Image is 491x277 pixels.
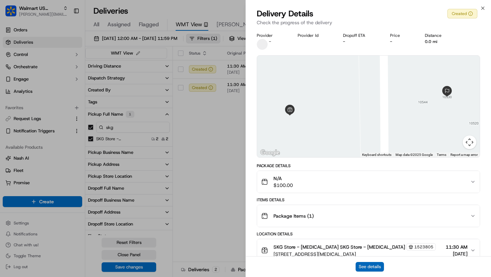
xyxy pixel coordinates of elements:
[298,33,332,38] div: Provider Id
[390,33,414,38] div: Price
[273,175,293,182] span: N/A
[21,124,55,130] span: [PERSON_NAME]
[257,19,480,26] p: Check the progress of the delivery
[7,27,124,38] p: Welcome 👋
[74,106,76,111] span: •
[446,250,467,257] span: [DATE]
[106,87,124,96] button: See all
[437,153,446,157] a: Terms (opens in new tab)
[64,152,109,159] span: API Documentation
[269,39,271,44] span: -
[257,8,313,19] span: Delivery Details
[18,44,123,51] input: Got a question? Start typing here...
[7,65,19,77] img: 1736555255976-a54dd68f-1ca7-489b-9aae-adbdc363a1c4
[259,148,281,157] img: Google
[7,99,18,113] img: Wisdom Oko
[31,72,94,77] div: We're available if you need us!
[343,33,379,38] div: Dropoff ETA
[425,33,456,38] div: Distance
[362,152,391,157] button: Keyboard shortcuts
[68,169,83,174] span: Pylon
[257,33,287,38] div: Provider
[257,239,480,262] button: SKG Store - [MEDICAL_DATA] SKG Store - [MEDICAL_DATA]1523805[STREET_ADDRESS][MEDICAL_DATA]11:30 A...
[55,150,112,162] a: 💻API Documentation
[273,213,314,219] span: Package Items ( 1 )
[273,182,293,189] span: $100.00
[257,205,480,227] button: Package Items (1)
[7,7,20,20] img: Nash
[78,106,92,111] span: [DATE]
[21,106,73,111] span: Wisdom [PERSON_NAME]
[31,65,112,72] div: Start new chat
[425,39,456,44] div: 0.0 mi
[257,163,480,169] div: Package Details
[446,244,467,250] span: 11:30 AM
[414,244,433,250] span: 1523805
[57,124,59,130] span: •
[273,251,436,258] span: [STREET_ADDRESS][MEDICAL_DATA]
[257,197,480,203] div: Items Details
[356,262,384,272] button: See details
[4,150,55,162] a: 📗Knowledge Base
[390,39,414,44] div: -
[60,124,74,130] span: [DATE]
[259,148,281,157] a: Open this area in Google Maps (opens a new window)
[58,153,63,159] div: 💻
[450,153,478,157] a: Report a map error
[116,67,124,75] button: Start new chat
[343,39,379,44] div: -
[14,152,52,159] span: Knowledge Base
[48,169,83,174] a: Powered byPylon
[7,89,46,94] div: Past conversations
[7,118,18,129] img: Brittany Newman
[257,231,480,237] div: Location Details
[7,153,12,159] div: 📗
[14,106,19,112] img: 1736555255976-a54dd68f-1ca7-489b-9aae-adbdc363a1c4
[257,171,480,193] button: N/A$100.00
[463,135,476,149] button: Map camera controls
[14,65,27,77] img: 4281594248423_2fcf9dad9f2a874258b8_72.png
[273,244,405,250] span: SKG Store - [MEDICAL_DATA] SKG Store - [MEDICAL_DATA]
[396,153,433,157] span: Map data ©2025 Google
[447,9,477,18] button: Created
